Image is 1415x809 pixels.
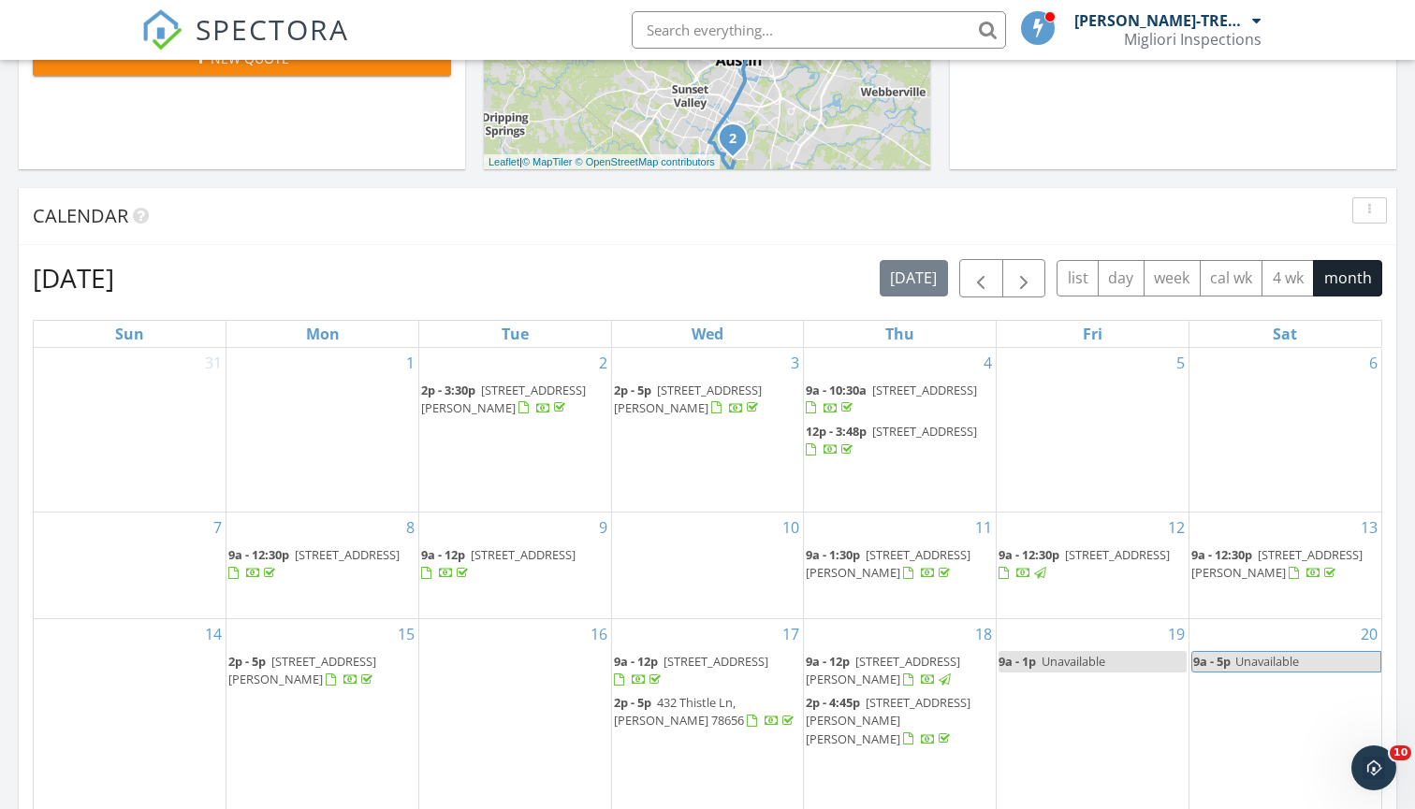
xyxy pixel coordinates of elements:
span: 9a - 12:30p [228,546,289,563]
span: 9a - 12:30p [1191,546,1252,563]
td: Go to September 7, 2025 [34,513,226,619]
a: 12p - 3:48p [STREET_ADDRESS] [806,421,994,461]
button: month [1313,260,1382,296]
a: Go to September 11, 2025 [971,513,996,542]
a: Go to September 18, 2025 [971,619,996,649]
a: Go to September 16, 2025 [587,619,611,649]
td: Go to September 9, 2025 [418,513,611,619]
td: Go to September 15, 2025 [226,618,419,809]
a: Go to September 9, 2025 [595,513,611,542]
td: Go to September 18, 2025 [804,618,997,809]
a: 2p - 3:30p [STREET_ADDRESS][PERSON_NAME] [421,382,586,416]
td: Go to September 12, 2025 [997,513,1189,619]
input: Search everything... [632,11,1006,49]
span: [STREET_ADDRESS] [872,382,977,398]
a: 9a - 12p [STREET_ADDRESS] [421,546,576,581]
button: list [1057,260,1099,296]
span: 2p - 3:30p [421,382,475,398]
td: Go to September 5, 2025 [997,348,1189,513]
a: Go to September 5, 2025 [1173,348,1189,378]
button: day [1098,260,1145,296]
a: 9a - 1:30p [STREET_ADDRESS][PERSON_NAME] [806,544,994,585]
td: Go to September 20, 2025 [1189,618,1381,809]
a: 9a - 12:30p [STREET_ADDRESS][PERSON_NAME] [1191,546,1363,581]
span: 2p - 4:45p [806,694,860,711]
a: Go to August 31, 2025 [201,348,226,378]
span: 9a - 10:30a [806,382,867,398]
span: [STREET_ADDRESS][PERSON_NAME] [806,653,960,687]
a: 9a - 12p [STREET_ADDRESS] [421,544,609,585]
span: 10 [1390,745,1411,760]
a: Go to September 10, 2025 [779,513,803,542]
a: 9a - 10:30a [STREET_ADDRESS] [806,382,977,416]
span: Calendar [33,203,128,228]
button: 4 wk [1262,260,1314,296]
a: 9a - 12p [STREET_ADDRESS] [614,651,802,691]
a: 9a - 12:30p [STREET_ADDRESS] [228,544,416,585]
span: 2p - 5p [614,694,651,711]
a: SPECTORA [141,25,349,65]
td: Go to September 13, 2025 [1189,513,1381,619]
div: | [484,154,720,170]
span: 9a - 1p [999,653,1036,670]
iframe: Intercom live chat [1351,745,1396,790]
span: SPECTORA [196,9,349,49]
span: Unavailable [1042,653,1105,670]
a: 2p - 4:45p [STREET_ADDRESS][PERSON_NAME][PERSON_NAME] [806,694,970,746]
i: 2 [729,133,737,146]
img: The Best Home Inspection Software - Spectora [141,9,182,51]
a: Monday [302,321,343,347]
a: 9a - 12:30p [STREET_ADDRESS] [999,544,1187,585]
td: Go to August 31, 2025 [34,348,226,513]
span: 9a - 1:30p [806,546,860,563]
span: [STREET_ADDRESS] [664,653,768,670]
span: 9a - 12p [806,653,850,670]
span: 12p - 3:48p [806,423,867,440]
span: [STREET_ADDRESS][PERSON_NAME] [228,653,376,687]
a: 2p - 5p 432 Thistle Ln, [PERSON_NAME] 78656 [614,692,802,732]
td: Go to September 11, 2025 [804,513,997,619]
a: Go to September 12, 2025 [1164,513,1189,542]
a: Go to September 19, 2025 [1164,619,1189,649]
span: [STREET_ADDRESS] [1065,546,1170,563]
h2: [DATE] [33,259,114,296]
div: 6400 Stockman Dr Building 1, Austin, TX 78747 [733,137,744,149]
a: 2p - 5p [STREET_ADDRESS][PERSON_NAME] [228,651,416,691]
button: [DATE] [880,260,948,296]
span: 9a - 12:30p [999,546,1059,563]
a: Thursday [882,321,918,347]
a: Go to September 6, 2025 [1365,348,1381,378]
a: 9a - 12p [STREET_ADDRESS][PERSON_NAME] [806,651,994,691]
span: [STREET_ADDRESS][PERSON_NAME][PERSON_NAME] [806,694,970,746]
span: 9a - 12p [614,653,658,670]
span: Unavailable [1235,653,1299,670]
a: Leaflet [489,156,519,167]
a: 9a - 12:30p [STREET_ADDRESS][PERSON_NAME] [1191,544,1379,585]
td: Go to September 16, 2025 [418,618,611,809]
span: 432 Thistle Ln, [PERSON_NAME] 78656 [614,694,744,729]
a: 2p - 4:45p [STREET_ADDRESS][PERSON_NAME][PERSON_NAME] [806,692,994,751]
td: Go to September 6, 2025 [1189,348,1381,513]
a: © OpenStreetMap contributors [576,156,715,167]
a: 2p - 5p [STREET_ADDRESS][PERSON_NAME] [614,382,762,416]
td: Go to September 4, 2025 [804,348,997,513]
a: 2p - 3:30p [STREET_ADDRESS][PERSON_NAME] [421,380,609,420]
a: Go to September 20, 2025 [1357,619,1381,649]
td: Go to September 2, 2025 [418,348,611,513]
a: 9a - 1:30p [STREET_ADDRESS][PERSON_NAME] [806,546,970,581]
span: 9a - 12p [421,546,465,563]
div: Migliori Inspections [1124,30,1262,49]
a: Friday [1079,321,1106,347]
a: 9a - 12p [STREET_ADDRESS] [614,653,768,687]
a: 9a - 12:30p [STREET_ADDRESS] [228,546,400,581]
td: Go to September 17, 2025 [611,618,804,809]
a: 2p - 5p 432 Thistle Ln, [PERSON_NAME] 78656 [614,694,797,729]
span: [STREET_ADDRESS] [295,546,400,563]
a: 9a - 12p [STREET_ADDRESS][PERSON_NAME] [806,653,960,687]
button: cal wk [1200,260,1263,296]
td: Go to September 19, 2025 [997,618,1189,809]
a: 12p - 3:48p [STREET_ADDRESS] [806,423,977,457]
a: Sunday [111,321,148,347]
td: Go to September 10, 2025 [611,513,804,619]
span: 2p - 5p [614,382,651,398]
